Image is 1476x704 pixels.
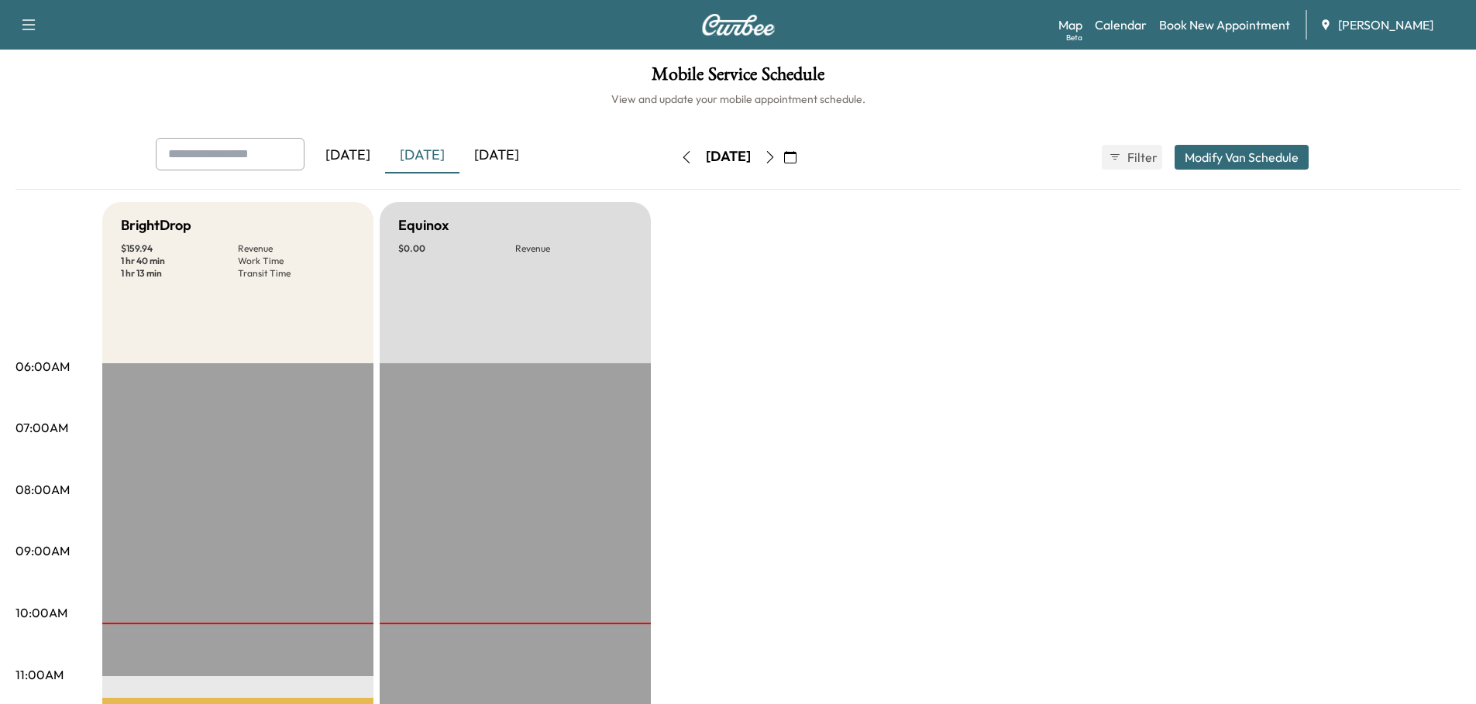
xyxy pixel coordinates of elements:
div: Beta [1066,32,1082,43]
button: Filter [1102,145,1162,170]
p: 1 hr 13 min [121,267,238,280]
p: 08:00AM [15,480,70,499]
p: 09:00AM [15,541,70,560]
a: MapBeta [1058,15,1082,34]
img: Curbee Logo [701,14,776,36]
p: $ 0.00 [398,242,515,255]
h1: Mobile Service Schedule [15,65,1461,91]
a: Calendar [1095,15,1147,34]
p: 1 hr 40 min [121,255,238,267]
p: Revenue [515,242,632,255]
p: 07:00AM [15,418,68,437]
p: 11:00AM [15,665,64,684]
p: 06:00AM [15,357,70,376]
p: Revenue [238,242,355,255]
span: [PERSON_NAME] [1338,15,1433,34]
p: Transit Time [238,267,355,280]
a: Book New Appointment [1159,15,1290,34]
div: [DATE] [459,138,534,173]
span: Filter [1127,148,1155,167]
p: 10:00AM [15,603,67,622]
button: Modify Van Schedule [1175,145,1309,170]
h6: View and update your mobile appointment schedule. [15,91,1461,107]
div: [DATE] [385,138,459,173]
div: [DATE] [706,147,751,167]
h5: Equinox [398,215,449,236]
h5: BrightDrop [121,215,191,236]
p: Work Time [238,255,355,267]
div: [DATE] [311,138,385,173]
p: $ 159.94 [121,242,238,255]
